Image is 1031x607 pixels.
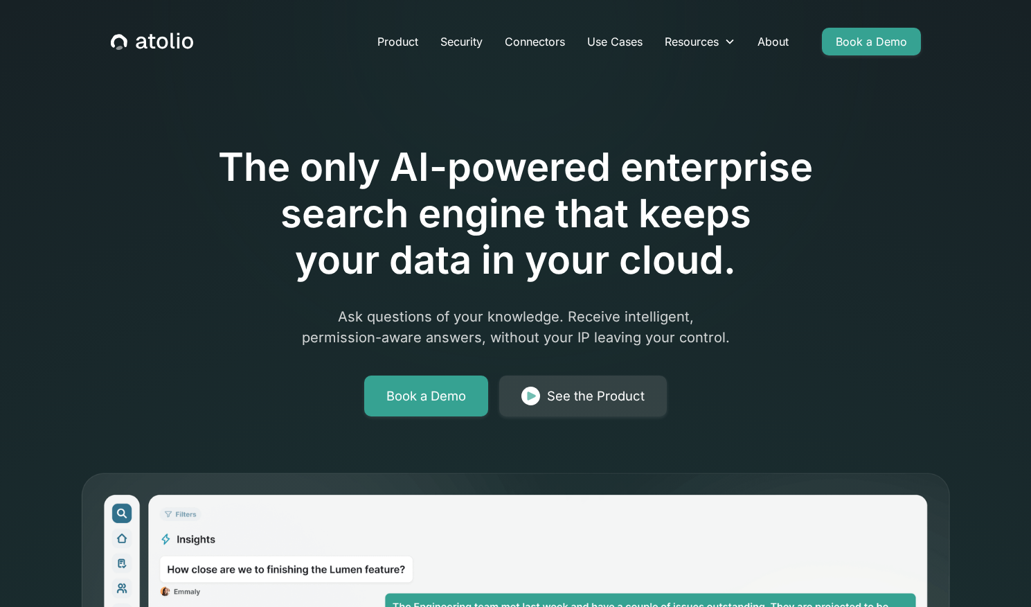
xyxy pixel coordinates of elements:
div: See the Product [547,387,645,406]
a: Security [429,28,494,55]
a: home [111,33,193,51]
a: Book a Demo [822,28,921,55]
a: Use Cases [576,28,654,55]
a: Book a Demo [364,376,488,417]
a: Connectors [494,28,576,55]
a: About [746,28,800,55]
a: Product [366,28,429,55]
a: See the Product [499,376,667,417]
div: Resources [665,33,719,50]
h1: The only AI-powered enterprise search engine that keeps your data in your cloud. [161,144,870,284]
p: Ask questions of your knowledge. Receive intelligent, permission-aware answers, without your IP l... [250,306,782,348]
div: Resources [654,28,746,55]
